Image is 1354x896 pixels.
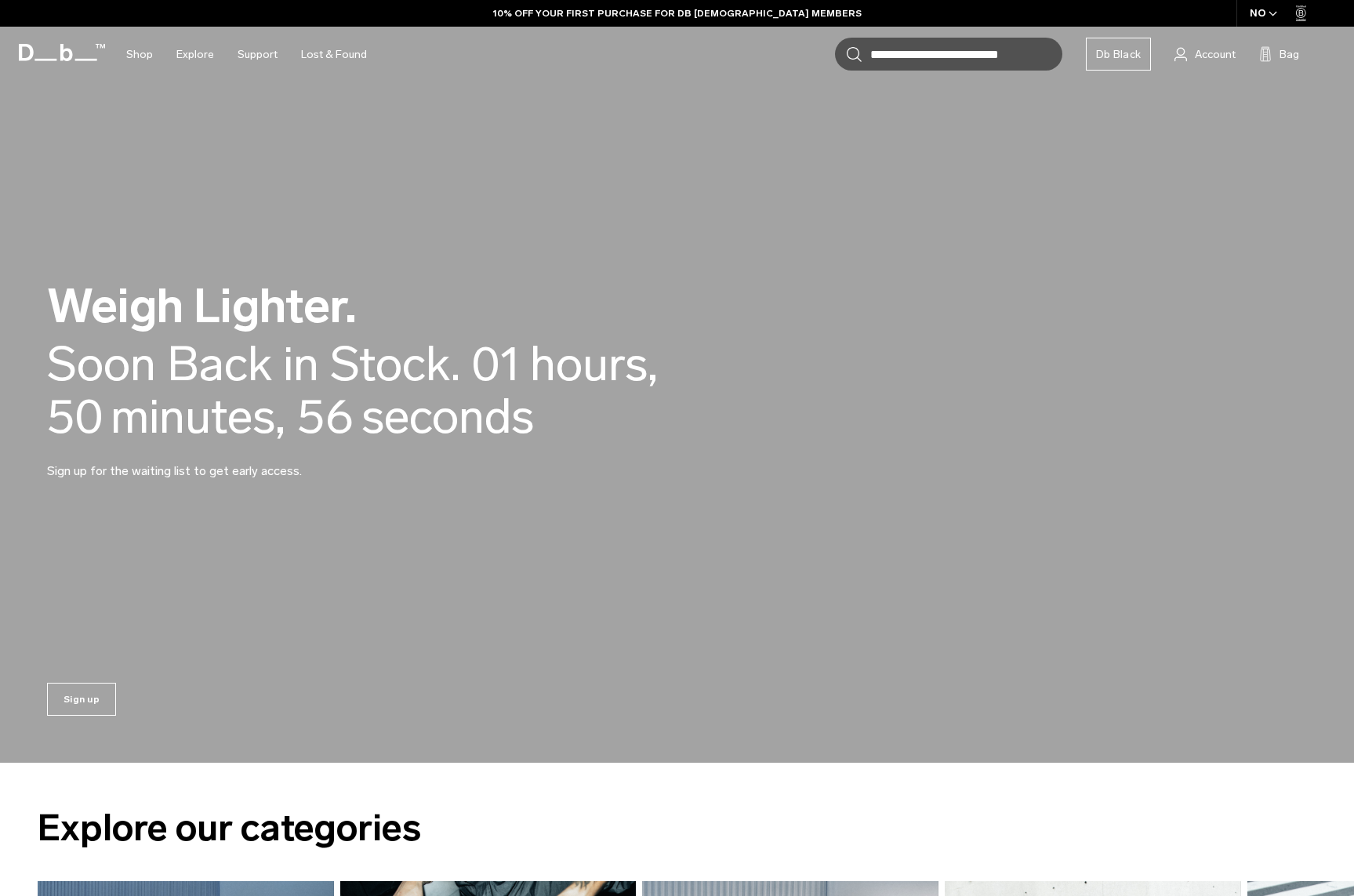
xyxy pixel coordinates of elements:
[176,27,214,82] a: Explore
[238,27,278,82] a: Support
[1280,46,1299,63] span: Bag
[47,338,460,390] div: Soon Back in Stock.
[47,683,116,716] a: Sign up
[1174,45,1236,63] a: Account
[1259,45,1299,63] button: Bag
[47,390,103,443] span: 50
[47,282,753,330] h2: Weigh Lighter.
[275,388,285,445] span: ,
[493,6,862,20] a: 10% OFF YOUR FIRST PURCHASE FOR DB [DEMOGRAPHIC_DATA] MEMBERS
[114,27,379,82] nav: Main Navigation
[1086,38,1151,71] a: Db Black
[301,27,367,82] a: Lost & Found
[38,800,1316,856] h2: Explore our categories
[111,390,285,443] span: minutes
[1195,46,1236,63] span: Account
[47,443,423,481] p: Sign up for the waiting list to get early access.
[530,338,658,390] span: hours,
[361,390,534,443] span: seconds
[126,27,153,82] a: Shop
[297,390,354,443] span: 56
[472,338,522,390] span: 01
